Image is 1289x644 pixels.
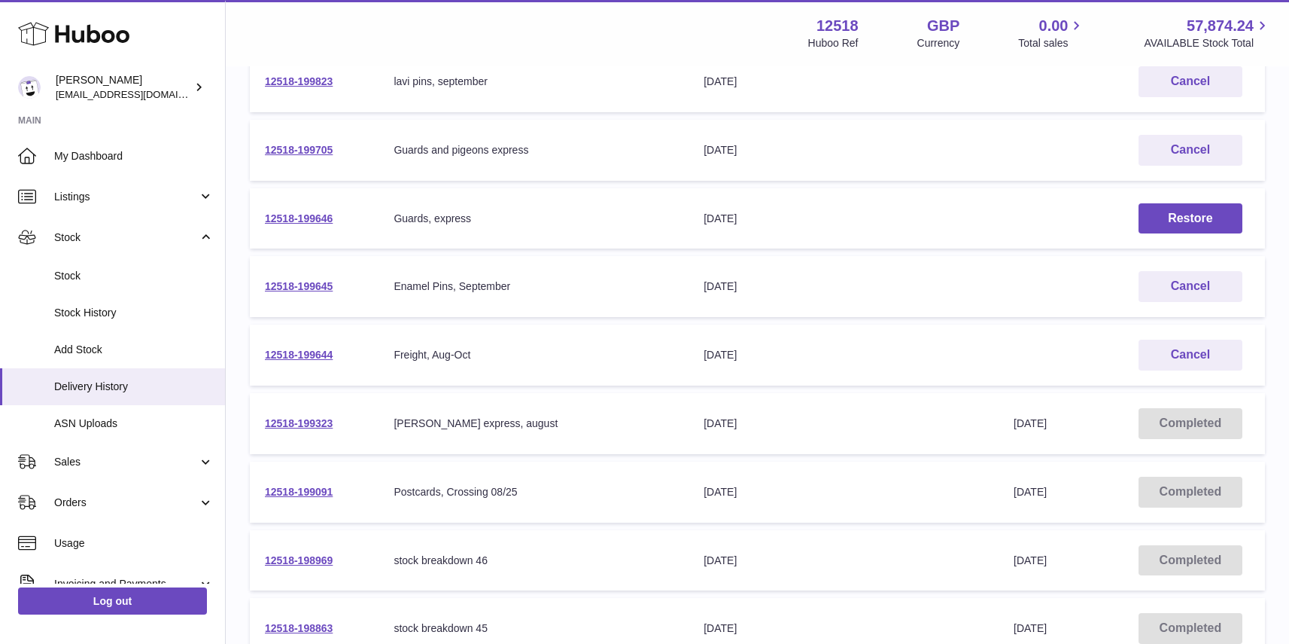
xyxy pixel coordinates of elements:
[54,380,214,394] span: Delivery History
[394,417,673,431] div: [PERSON_NAME] express, august
[1144,36,1271,50] span: AVAILABLE Stock Total
[394,212,673,226] div: Guards, express
[265,75,333,87] a: 12518-199823
[54,306,214,320] span: Stock History
[704,485,983,499] div: [DATE]
[1139,66,1242,97] button: Cancel
[394,621,673,636] div: stock breakdown 45
[704,143,983,157] div: [DATE]
[56,73,191,102] div: [PERSON_NAME]
[265,349,333,361] a: 12518-199644
[1014,554,1047,566] span: [DATE]
[265,212,333,224] a: 12518-199646
[394,75,673,89] div: lavi pins, september
[704,212,983,226] div: [DATE]
[1018,16,1085,50] a: 0.00 Total sales
[1014,486,1047,498] span: [DATE]
[704,75,983,89] div: [DATE]
[54,496,198,510] span: Orders
[54,343,214,357] span: Add Stock
[808,36,859,50] div: Huboo Ref
[394,279,673,294] div: Enamel Pins, September
[1139,271,1242,302] button: Cancel
[1139,135,1242,166] button: Cancel
[1014,417,1047,429] span: [DATE]
[394,554,673,568] div: stock breakdown 46
[1187,16,1254,36] span: 57,874.24
[394,485,673,499] div: Postcards, Crossing 08/25
[265,622,333,634] a: 12518-198863
[1144,16,1271,50] a: 57,874.24 AVAILABLE Stock Total
[54,269,214,283] span: Stock
[1139,340,1242,371] button: Cancel
[54,230,198,245] span: Stock
[927,16,959,36] strong: GBP
[56,88,221,100] span: [EMAIL_ADDRESS][DOMAIN_NAME]
[265,417,333,429] a: 12518-199323
[704,554,983,568] div: [DATE]
[54,577,198,591] span: Invoicing and Payments
[1039,16,1069,36] span: 0.00
[1018,36,1085,50] span: Total sales
[18,76,41,99] img: caitlin@fancylamp.co
[704,279,983,294] div: [DATE]
[704,348,983,362] div: [DATE]
[394,143,673,157] div: Guards and pigeons express
[18,588,207,615] a: Log out
[265,486,333,498] a: 12518-199091
[704,621,983,636] div: [DATE]
[265,280,333,292] a: 12518-199645
[704,417,983,431] div: [DATE]
[265,144,333,156] a: 12518-199705
[265,554,333,566] a: 12518-198969
[54,455,198,469] span: Sales
[54,190,198,204] span: Listings
[1139,203,1242,234] button: Restore
[917,36,960,50] div: Currency
[54,149,214,163] span: My Dashboard
[394,348,673,362] div: Freight, Aug-Oct
[54,417,214,431] span: ASN Uploads
[1014,622,1047,634] span: [DATE]
[816,16,859,36] strong: 12518
[54,536,214,551] span: Usage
